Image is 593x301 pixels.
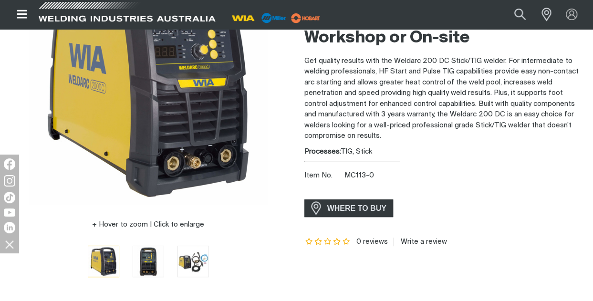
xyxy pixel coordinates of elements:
button: Go to slide 2 [133,246,164,277]
input: Product name or item number... [492,4,536,25]
a: Write a review [393,238,447,246]
img: hide socials [1,236,18,252]
button: Hover to zoom | Click to enlarge [86,219,210,230]
img: Instagram [4,175,15,187]
div: TIG, Stick [304,146,586,157]
img: TikTok [4,192,15,203]
img: miller [288,11,323,25]
img: Weldarc 200 DC [133,246,164,277]
img: Weldarc 200 DC [88,246,119,277]
a: miller [288,14,323,21]
img: Weldarc 200 DC [178,246,208,276]
span: Item No. [304,170,343,181]
button: Search products [504,4,536,25]
p: Get quality results with the Weldarc 200 DC Stick/TIG welder. For intermediate to welding profess... [304,56,586,142]
span: 0 reviews [356,238,387,245]
img: YouTube [4,208,15,217]
strong: Processes: [304,148,341,155]
button: Go to slide 1 [88,246,119,277]
button: Go to slide 3 [177,246,209,277]
a: WHERE TO BUY [304,199,394,217]
span: WHERE TO BUY [321,201,393,216]
span: MC113-0 [344,172,374,179]
span: Rating: {0} [304,239,351,245]
img: LinkedIn [4,222,15,233]
img: Facebook [4,158,15,170]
